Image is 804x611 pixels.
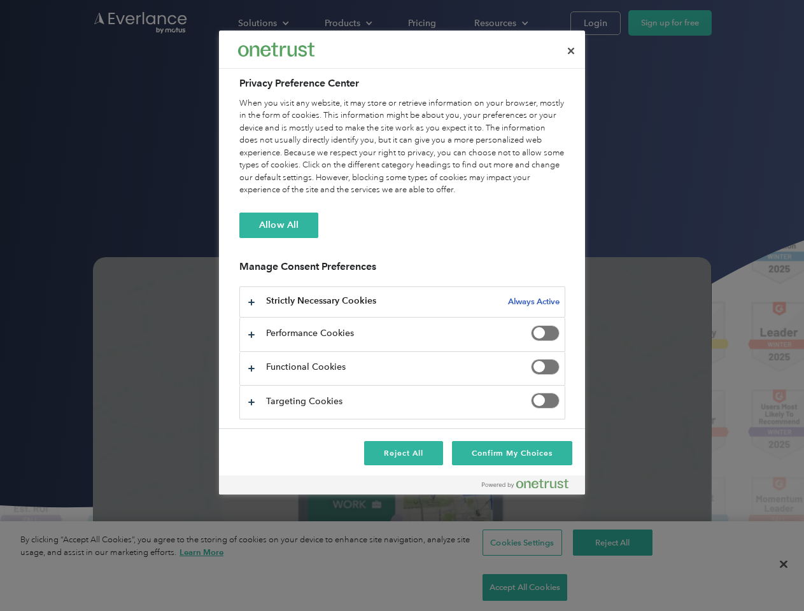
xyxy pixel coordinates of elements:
[482,479,568,489] img: Powered by OneTrust Opens in a new Tab
[482,479,579,495] a: Powered by OneTrust Opens in a new Tab
[94,76,158,102] input: Submit
[238,43,314,56] img: Everlance
[239,76,565,91] h2: Privacy Preference Center
[239,97,565,197] div: When you visit any website, it may store or retrieve information on your browser, mostly in the f...
[238,37,314,62] div: Everlance
[364,441,443,465] button: Reject All
[239,213,318,238] button: Allow All
[239,260,565,280] h3: Manage Consent Preferences
[557,37,585,65] button: Close
[219,31,585,495] div: Preference center
[452,441,572,465] button: Confirm My Choices
[219,31,585,495] div: Privacy Preference Center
